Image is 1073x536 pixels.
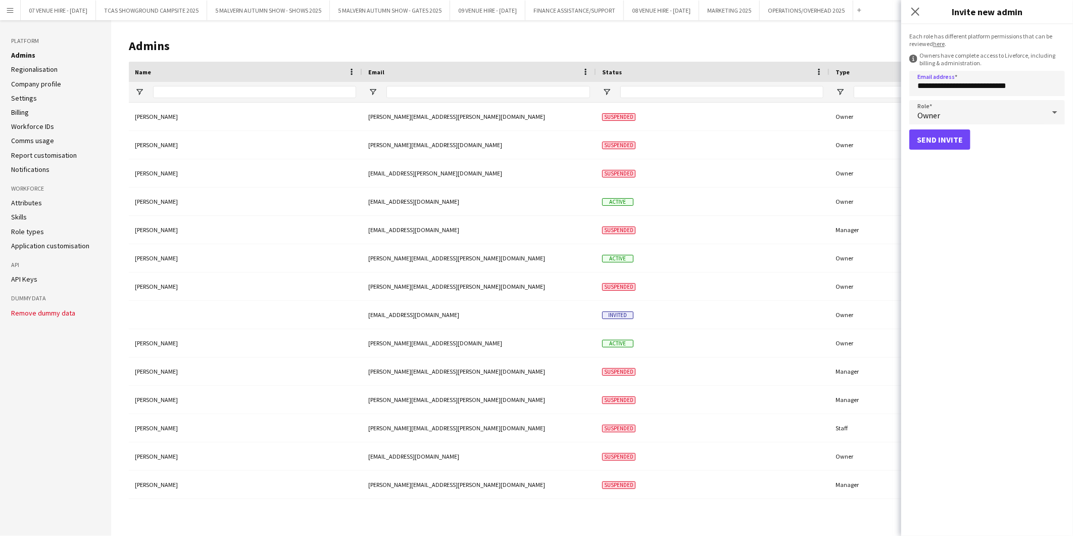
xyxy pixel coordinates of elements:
button: 08 VENUE HIRE - [DATE] [624,1,699,20]
input: Status Filter Input [620,86,823,98]
div: Manager [830,358,1063,385]
span: Email [368,68,384,76]
button: TCAS SHOWGROUND CAMPSITE 2025 [96,1,207,20]
div: [PERSON_NAME][EMAIL_ADDRESS][PERSON_NAME][DOMAIN_NAME] [362,273,596,300]
a: Admins [11,51,35,60]
div: [PERSON_NAME][EMAIL_ADDRESS][PERSON_NAME][DOMAIN_NAME] [362,103,596,130]
div: [PERSON_NAME] [129,414,362,442]
div: [PERSON_NAME][EMAIL_ADDRESS][PERSON_NAME][DOMAIN_NAME] [362,358,596,385]
a: Settings [11,94,37,103]
span: Name [135,68,151,76]
a: Notifications [11,165,50,174]
div: [PERSON_NAME][EMAIL_ADDRESS][DOMAIN_NAME] [362,131,596,159]
span: Active [602,255,633,262]
div: [EMAIL_ADDRESS][DOMAIN_NAME] [362,301,596,329]
a: Role types [11,227,44,236]
h3: Platform [11,36,100,46]
a: Billing [11,108,29,117]
div: Each role has different platform permissions that can be reviewed . [909,32,1065,48]
a: API Keys [11,275,37,284]
div: [EMAIL_ADDRESS][DOMAIN_NAME] [362,216,596,244]
h3: Invite new admin [901,5,1073,18]
a: Application customisation [11,241,89,250]
span: Suspended [602,227,636,234]
div: [PERSON_NAME] [129,216,362,244]
button: 5 MALVERN AUTUMN SHOW - SHOWS 2025 [207,1,330,20]
span: Active [602,198,633,206]
div: [PERSON_NAME] [129,273,362,300]
div: [EMAIL_ADDRESS][DOMAIN_NAME] [362,188,596,215]
div: [PERSON_NAME] [129,188,362,215]
button: Remove dummy data [11,309,75,317]
span: Suspended [602,170,636,177]
button: Open Filter Menu [602,87,611,97]
div: [PERSON_NAME] [129,386,362,414]
a: Regionalisation [11,65,58,74]
span: Suspended [602,283,636,291]
div: Manager [830,216,1063,244]
div: Staff [830,414,1063,442]
input: Type Filter Input [854,86,1057,98]
a: Comms usage [11,136,54,145]
span: Status [602,68,622,76]
div: [PERSON_NAME] [129,442,362,470]
div: Owner [830,131,1063,159]
button: Send invite [909,129,970,150]
span: Suspended [602,453,636,461]
div: [PERSON_NAME] [129,103,362,130]
span: Invited [602,311,633,319]
button: 09 VENUE HIRE - [DATE] [450,1,525,20]
div: Owner [830,244,1063,272]
h3: Dummy Data [11,294,100,303]
h3: Workforce [11,184,100,193]
span: Suspended [602,368,636,376]
div: [EMAIL_ADDRESS][PERSON_NAME][DOMAIN_NAME] [362,159,596,187]
button: 07 VENUE HIRE - [DATE] [21,1,96,20]
a: here [933,40,945,48]
div: Manager [830,386,1063,414]
h3: API [11,260,100,270]
div: [PERSON_NAME][EMAIL_ADDRESS][DOMAIN_NAME] [362,329,596,357]
div: [PERSON_NAME] [129,244,362,272]
a: Company profile [11,79,61,88]
div: Owner [830,442,1063,470]
span: Suspended [602,481,636,489]
span: Suspended [602,396,636,404]
div: [PERSON_NAME] [129,159,362,187]
h1: Admins [129,38,980,54]
div: Owner [830,159,1063,187]
div: [PERSON_NAME][EMAIL_ADDRESS][PERSON_NAME][DOMAIN_NAME] [362,386,596,414]
input: Name Filter Input [153,86,356,98]
a: Skills [11,212,27,221]
button: MARKETING 2025 [699,1,760,20]
a: Attributes [11,198,42,207]
div: Owner [830,301,1063,329]
span: Suspended [602,142,636,149]
div: [PERSON_NAME][EMAIL_ADDRESS][PERSON_NAME][DOMAIN_NAME] [362,414,596,442]
input: Email Filter Input [386,86,590,98]
div: Owner [830,188,1063,215]
div: Manager [830,471,1063,499]
div: [PERSON_NAME] [129,471,362,499]
button: Open Filter Menu [836,87,845,97]
div: [PERSON_NAME] [129,131,362,159]
button: Open Filter Menu [135,87,144,97]
div: [PERSON_NAME][EMAIL_ADDRESS][PERSON_NAME][DOMAIN_NAME] [362,471,596,499]
div: [PERSON_NAME] [129,358,362,385]
button: OPERATIONS/OVERHEAD 2025 [760,1,853,20]
span: Type [836,68,850,76]
button: 5 MALVERN AUTUMN SHOW - GATES 2025 [330,1,450,20]
div: Owners have complete access to Liveforce, including billing & administration. [909,52,1065,67]
span: Suspended [602,113,636,121]
div: [EMAIL_ADDRESS][DOMAIN_NAME] [362,442,596,470]
a: Workforce IDs [11,122,54,131]
a: Report customisation [11,151,77,160]
span: Active [602,340,633,347]
div: Owner [830,329,1063,357]
span: Suspended [602,425,636,432]
span: Owner [917,110,940,120]
div: Owner [830,103,1063,130]
button: FINANCE ASSISTANCE/SUPPORT [525,1,624,20]
button: Open Filter Menu [368,87,377,97]
div: Owner [830,273,1063,300]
